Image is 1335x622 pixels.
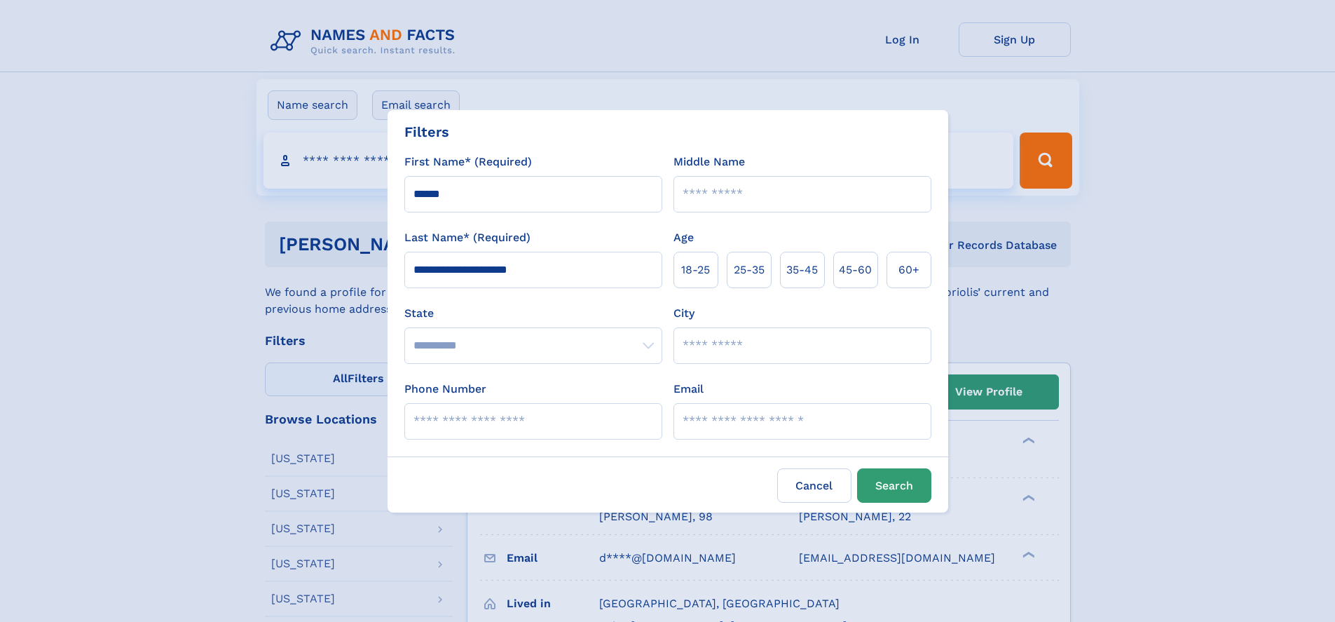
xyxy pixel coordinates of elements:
span: 25‑35 [734,262,765,278]
span: 35‑45 [786,262,818,278]
label: First Name* (Required) [404,154,532,170]
button: Search [857,468,931,503]
label: Phone Number [404,381,486,398]
div: Filters [404,121,449,142]
label: State [404,305,662,322]
span: 18‑25 [681,262,710,278]
label: Age [673,229,694,246]
label: City [673,305,694,322]
span: 60+ [898,262,919,278]
label: Cancel [777,468,851,503]
label: Middle Name [673,154,745,170]
label: Last Name* (Required) [404,229,530,246]
span: 45‑60 [839,262,872,278]
label: Email [673,381,704,398]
